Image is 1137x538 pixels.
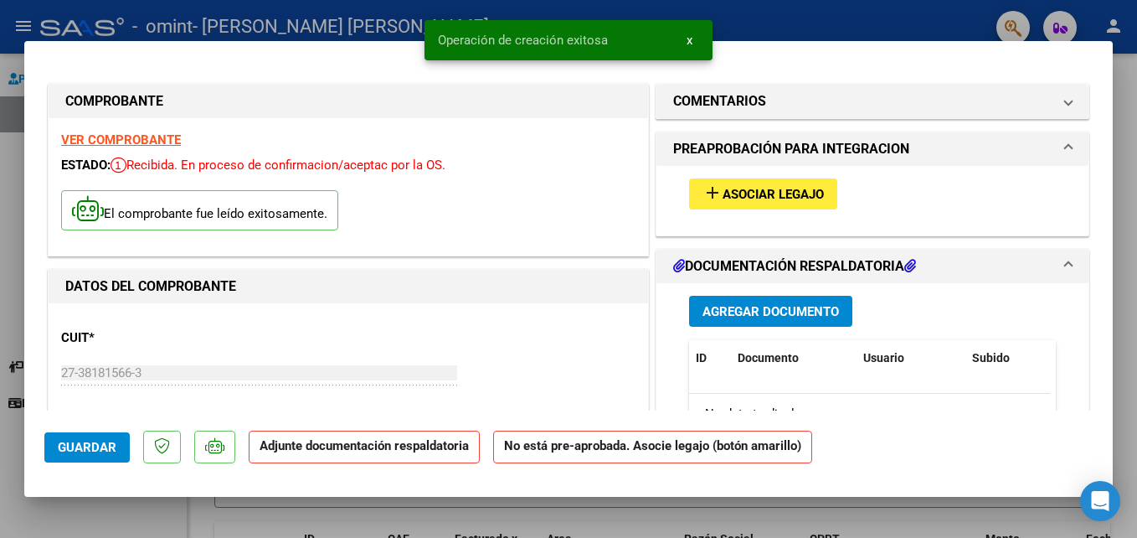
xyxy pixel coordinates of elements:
[61,190,338,231] p: El comprobante fue leído exitosamente.
[689,296,852,327] button: Agregar Documento
[687,33,692,48] span: x
[656,166,1088,235] div: PREAPROBACIÓN PARA INTEGRACION
[438,32,608,49] span: Operación de creación exitosa
[673,256,916,277] h1: DOCUMENTACIÓN RESPALDATORIA
[656,250,1088,283] mat-expansion-panel-header: DOCUMENTACIÓN RESPALDATORIA
[58,440,116,455] span: Guardar
[738,351,799,365] span: Documento
[493,431,812,463] strong: No está pre-aprobada. Asocie legajo (botón amarillo)
[65,278,236,294] strong: DATOS DEL COMPROBANTE
[656,85,1088,118] mat-expansion-panel-header: COMENTARIOS
[696,351,707,365] span: ID
[61,132,181,147] a: VER COMPROBANTE
[111,158,445,173] span: Recibida. En proceso de confirmacion/aceptac por la OS.
[689,178,837,210] button: Asociar Legajo
[65,93,163,109] strong: COMPROBANTE
[44,432,130,463] button: Guardar
[673,139,909,159] h1: PREAPROBACIÓN PARA INTEGRACION
[702,304,839,319] span: Agregar Documento
[689,394,1050,436] div: No data to display
[1049,340,1133,376] datatable-header-cell: Acción
[61,158,111,173] span: ESTADO:
[61,328,234,348] p: CUIT
[965,340,1049,376] datatable-header-cell: Subido
[702,183,723,203] mat-icon: add
[863,351,904,365] span: Usuario
[689,340,731,376] datatable-header-cell: ID
[673,91,766,111] h1: COMENTARIOS
[972,351,1010,365] span: Subido
[1080,481,1120,521] div: Open Intercom Messenger
[723,187,824,202] span: Asociar Legajo
[260,438,469,453] strong: Adjunte documentación respaldatoria
[857,340,965,376] datatable-header-cell: Usuario
[673,25,706,55] button: x
[731,340,857,376] datatable-header-cell: Documento
[656,132,1088,166] mat-expansion-panel-header: PREAPROBACIÓN PARA INTEGRACION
